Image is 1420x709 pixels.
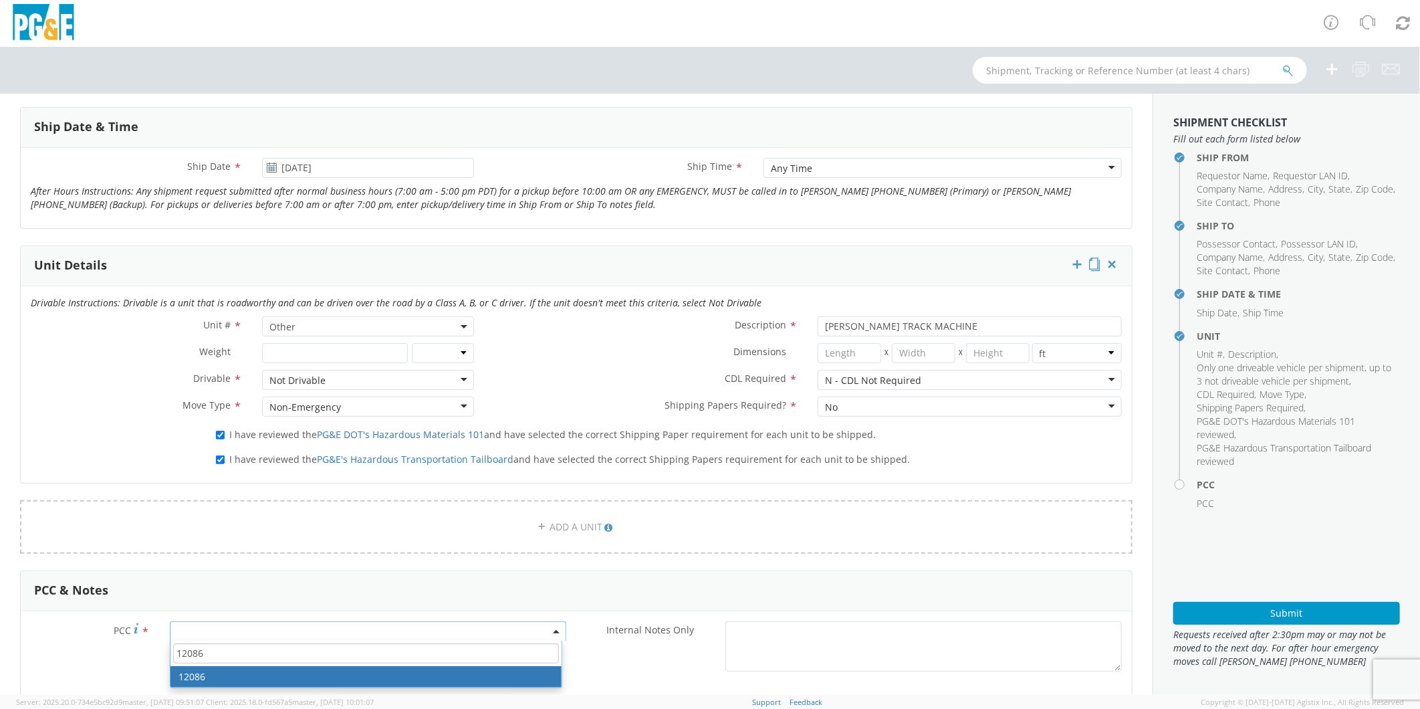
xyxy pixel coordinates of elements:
[818,343,881,363] input: Length
[1273,169,1348,182] span: Requestor LAN ID
[317,453,513,466] a: PG&E's Hazardous Transportation Tailboard
[269,401,341,414] div: Non-Emergency
[1356,183,1393,195] span: Zip Code
[1328,183,1350,195] span: State
[881,343,892,363] span: X
[771,162,812,175] div: Any Time
[966,343,1030,363] input: Height
[1197,388,1256,401] li: ,
[1228,348,1278,361] li: ,
[10,4,77,43] img: pge-logo-06675f144f4cfa6a6814.png
[34,584,108,597] h3: PCC & Notes
[1197,251,1263,264] span: Company Name
[1197,415,1355,441] span: PG&E DOT's Hazardous Materials 101 reviewed
[216,431,225,439] input: I have reviewed thePG&E DOT's Hazardous Materials 101and have selected the correct Shipping Paper...
[1197,289,1400,299] h4: Ship Date & Time
[1356,183,1395,196] li: ,
[1201,697,1404,708] span: Copyright © [DATE]-[DATE] Agistix Inc., All Rights Reserved
[292,697,374,707] span: master, [DATE] 10:01:07
[1328,251,1352,264] li: ,
[203,318,231,331] span: Unit #
[31,185,1071,211] i: After Hours Instructions: Any shipment request submitted after normal business hours (7:00 am - 5...
[1328,251,1350,264] span: State
[20,500,1133,554] a: ADD A UNIT
[725,372,786,385] span: CDL Required
[122,697,204,707] span: master, [DATE] 09:51:07
[1197,361,1397,388] li: ,
[1197,306,1237,319] span: Ship Date
[199,345,231,358] span: Weight
[1197,221,1400,231] h4: Ship To
[733,345,786,358] span: Dimensions
[31,296,761,309] i: Drivable Instructions: Drivable is a unit that is roadworthy and can be driven over the road by a...
[1197,183,1265,196] li: ,
[1268,251,1302,264] span: Address
[1197,388,1254,401] span: CDL Required
[752,697,781,707] a: Support
[1197,415,1397,441] li: ,
[1197,361,1391,387] span: Only one driveable vehicle per shipment, up to 3 not driveable vehicle per shipment
[825,374,921,387] div: N - CDL Not Required
[1197,348,1225,361] li: ,
[1308,251,1323,264] span: City
[1356,251,1395,264] li: ,
[1243,306,1284,319] span: Ship Time
[34,259,107,272] h3: Unit Details
[687,160,732,173] span: Ship Time
[114,624,131,637] span: PCC
[973,57,1307,84] input: Shipment, Tracking or Reference Number (at least 4 chars)
[34,120,138,134] h3: Ship Date & Time
[1197,183,1263,195] span: Company Name
[1197,401,1306,415] li: ,
[206,697,374,707] span: Client: 2025.18.0-fd567a5
[735,318,786,331] span: Description
[955,343,966,363] span: X
[262,316,473,336] span: Other
[1197,169,1270,183] li: ,
[269,374,326,387] div: Not Drivable
[1173,602,1400,625] button: Submit
[1197,153,1400,163] h4: Ship From
[1173,132,1400,146] span: Fill out each form listed below
[216,455,225,464] input: I have reviewed thePG&E's Hazardous Transportation Tailboardand have selected the correct Shippin...
[1197,348,1223,361] span: Unit #
[1197,264,1248,277] span: Site Contact
[1260,388,1306,401] li: ,
[1308,183,1323,195] span: City
[1268,251,1304,264] li: ,
[16,697,204,707] span: Server: 2025.20.0-734e5bc92d9
[183,399,231,411] span: Move Type
[1328,183,1352,196] li: ,
[1197,251,1265,264] li: ,
[1197,306,1239,320] li: ,
[1197,480,1400,490] h4: PCC
[317,428,484,441] a: PG&E DOT's Hazardous Materials 101
[1197,169,1268,182] span: Requestor Name
[825,401,838,414] div: No
[187,160,231,173] span: Ship Date
[790,697,822,707] a: Feedback
[665,399,786,411] span: Shipping Papers Required?
[269,320,466,333] span: Other
[1254,264,1280,277] span: Phone
[1197,331,1400,341] h4: Unit
[170,666,562,688] li: 12086
[606,623,694,636] span: Internal Notes Only
[229,453,910,466] span: I have reviewed the and have selected the correct Shipping Papers requirement for each unit to be...
[1356,251,1393,264] span: Zip Code
[229,428,876,441] span: I have reviewed the and have selected the correct Shipping Paper requirement for each unit to be ...
[1197,441,1371,468] span: PG&E Hazardous Transportation Tailboard reviewed
[1173,628,1400,668] span: Requests received after 2:30pm may or may not be moved to the next day. For after hour emergency ...
[1173,115,1287,130] strong: Shipment Checklist
[1308,251,1325,264] li: ,
[1308,183,1325,196] li: ,
[1197,264,1250,278] li: ,
[1197,237,1278,251] li: ,
[1197,196,1250,209] li: ,
[1197,497,1214,510] span: PCC
[1228,348,1276,361] span: Description
[1260,388,1304,401] span: Move Type
[1268,183,1304,196] li: ,
[1281,237,1356,250] span: Possessor LAN ID
[1281,237,1358,251] li: ,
